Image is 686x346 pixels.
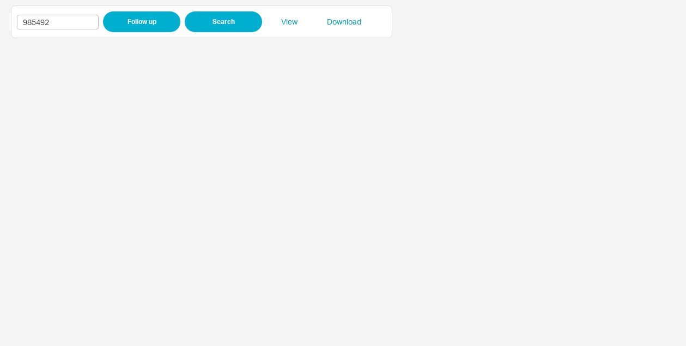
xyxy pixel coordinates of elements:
span: Follow up [128,15,156,28]
button: Search [185,11,262,32]
button: Follow up [103,11,180,32]
a: Download [317,16,371,27]
input: Enter PO Number [17,15,99,29]
a: View [262,16,317,27]
iframe: PO Follow up [11,44,675,346]
span: Search [213,15,235,28]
